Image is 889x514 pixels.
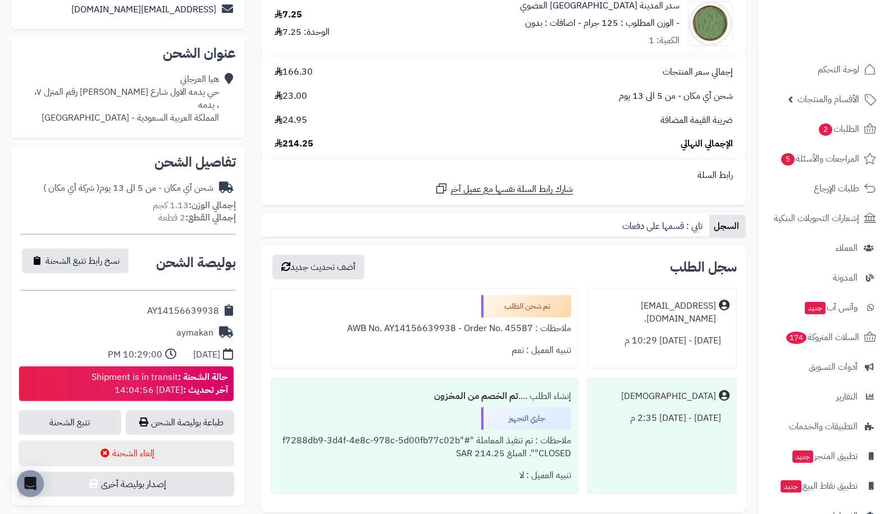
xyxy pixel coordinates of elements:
[764,324,882,351] a: السلات المتروكة174
[813,25,878,49] img: logo-2.png
[481,295,571,318] div: تم شحن الطلب
[45,254,120,268] span: نسخ رابط تتبع الشحنة
[19,410,121,435] a: تتبع الشحنة
[193,348,220,361] div: [DATE]
[126,410,234,435] a: طباعة بوليصة الشحن
[189,199,236,212] strong: إجمالي الوزن:
[779,478,858,494] span: تطبيق نقاط البيع
[764,413,882,440] a: التطبيقات والخدمات
[92,371,228,397] div: Shipment is in transit [DATE] 14:04:56
[780,151,859,167] span: المراجعات والأسئلة
[19,472,234,497] button: إصدار بوليصة أخرى
[670,260,737,274] h3: سجل الطلب
[108,348,162,361] div: 10:29:00 PM
[774,210,859,226] span: إشعارات التحويلات البنكية
[764,56,882,83] a: لوحة التحكم
[71,3,216,16] a: [EMAIL_ADDRESS][DOMAIN_NAME]
[764,354,882,380] a: أدوات التسويق
[595,407,730,429] div: [DATE] - [DATE] 2:35 م
[804,300,858,315] span: وآتس آب
[689,1,732,46] img: 1690052262-Seder%20Leaves%20Powder%20Organic-90x90.jpg
[660,114,733,127] span: ضريبة القيمة المضافة
[833,270,858,286] span: المدونة
[275,26,330,39] div: الوحدة: 7.25
[525,16,581,30] small: - اضافات : بدون
[797,91,859,107] span: الأقسام والمنتجات
[809,359,858,375] span: أدوات التسويق
[663,66,733,79] span: إجمالي سعر المنتجات
[275,114,307,127] span: 24.95
[786,332,806,345] span: 174
[819,123,833,136] span: 2
[781,480,801,493] span: جديد
[818,62,859,77] span: لوحة التحكم
[147,305,219,318] div: AY14156639938
[785,329,859,345] span: السلات المتروكة
[158,211,236,224] small: 2 قطعة
[451,183,573,196] span: شارك رابط السلة نفسها مع عميل آخر
[764,175,882,202] a: طلبات الإرجاع
[34,73,219,124] div: هيا العرجاني حي يدمه الاول شارع [PERSON_NAME] رقم المنزل ٧، ، يدمه المملكة العربية السعودية - [GE...
[814,181,859,196] span: طلبات الإرجاع
[621,390,716,403] div: [DEMOGRAPHIC_DATA]
[792,451,813,463] span: جديد
[176,327,213,339] div: aymakan
[595,300,716,325] div: [EMAIL_ADDRESS][DOMAIN_NAME].
[20,155,236,169] h2: تفاصيل الشحن
[272,255,364,279] button: أضف تحديث جديد
[781,153,795,166] span: 5
[649,34,680,47] div: الكمية: 1
[435,182,573,196] a: شارك رابط السلة نفسها مع عميل آخر
[22,249,129,273] button: نسخ رابط تتبع الشحنة
[595,330,730,352] div: [DATE] - [DATE] 10:29 م
[764,205,882,232] a: إشعارات التحويلات البنكية
[17,470,44,497] div: Open Intercom Messenger
[19,440,234,466] button: إلغاء الشحنة
[764,294,882,321] a: وآتس آبجديد
[153,199,236,212] small: 1.13 كجم
[764,383,882,410] a: التقارير
[278,318,571,339] div: ملاحظات : AWB No. AY14156639938 - Order No. 45587
[618,215,709,237] a: تابي : قسمها على دفعات
[805,302,826,314] span: جديد
[764,472,882,499] a: تطبيق نقاط البيعجديد
[278,385,571,407] div: إنشاء الطلب ....
[43,182,213,195] div: شحن أي مكان - من 5 الى 13 يوم
[764,443,882,470] a: تطبيق المتجرجديد
[20,47,236,60] h2: عنوان الشحن
[266,169,741,182] div: رابط السلة
[681,137,733,150] span: الإجمالي النهائي
[278,430,571,465] div: ملاحظات : تم تنفيذ المعاملة "#f7288db9-3d4f-4e8c-978c-5d00fb77c02b" "CLOSED". المبلغ 214.25 SAR
[434,389,518,403] b: تم الخصم من المخزون
[275,137,313,150] span: 214.25
[275,66,313,79] span: 166.30
[789,419,858,434] span: التطبيقات والخدمات
[583,16,680,30] small: - الوزن المطلوب : 125 جرام
[275,90,307,103] span: 23.00
[185,211,236,224] strong: إجمالي القطع:
[818,121,859,137] span: الطلبات
[481,407,571,430] div: جاري التجهيز
[764,116,882,143] a: الطلبات2
[43,181,99,195] span: ( شركة أي مكان )
[764,264,882,291] a: المدونة
[836,389,858,405] span: التقارير
[275,8,302,21] div: 7.25
[791,448,858,464] span: تطبيق المتجر
[278,339,571,361] div: تنبيه العميل : نعم
[156,256,236,269] h2: بوليصة الشحن
[183,383,228,397] strong: آخر تحديث :
[278,465,571,487] div: تنبيه العميل : لا
[619,90,733,103] span: شحن أي مكان - من 5 الى 13 يوم
[709,215,746,237] a: السجل
[836,240,858,256] span: العملاء
[764,235,882,261] a: العملاء
[764,145,882,172] a: المراجعات والأسئلة5
[178,370,228,384] strong: حالة الشحنة :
